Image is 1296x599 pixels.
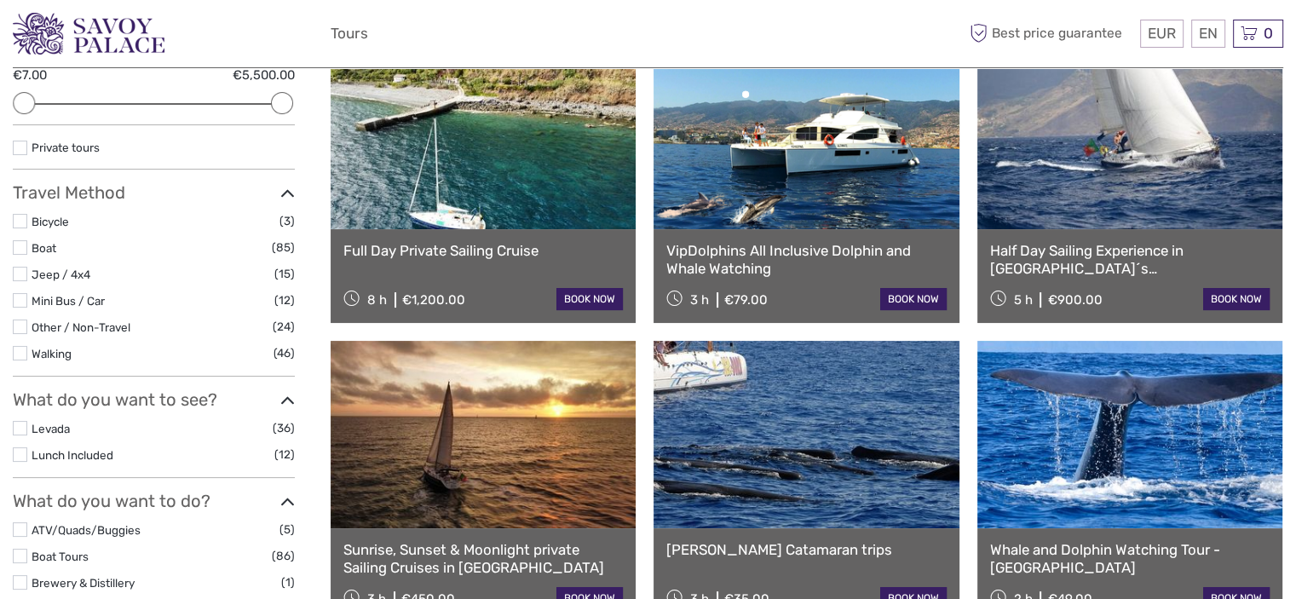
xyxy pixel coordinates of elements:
span: (5) [279,520,295,539]
a: VipDolphins All Inclusive Dolphin and Whale Watching [666,242,946,277]
a: Half Day Sailing Experience in [GEOGRAPHIC_DATA]´s [GEOGRAPHIC_DATA] [990,242,1270,277]
div: EN [1191,20,1225,48]
span: (86) [272,546,295,566]
span: 5 h [1013,292,1032,308]
h3: What do you want to see? [13,389,295,410]
a: Tours [331,21,368,46]
label: €5,500.00 [233,66,295,84]
div: €1,200.00 [402,292,465,308]
a: Boat [32,241,56,255]
span: (12) [274,291,295,310]
a: Whale and Dolphin Watching Tour - [GEOGRAPHIC_DATA] [990,541,1270,576]
span: (15) [274,264,295,284]
h3: What do you want to do? [13,491,295,511]
a: Brewery & Distillery [32,576,135,590]
a: Full Day Private Sailing Cruise [343,242,623,259]
div: €900.00 [1047,292,1102,308]
a: Bicycle [32,215,69,228]
a: ATV/Quads/Buggies [32,523,141,537]
span: 0 [1261,25,1276,42]
span: (85) [272,238,295,257]
a: Mini Bus / Car [32,294,105,308]
p: Chat now [24,30,193,43]
a: [PERSON_NAME] Catamaran trips [666,541,946,558]
a: Levada [32,422,70,435]
a: Sunrise, Sunset & Moonlight private Sailing Cruises in [GEOGRAPHIC_DATA] [343,541,623,576]
a: book now [880,288,947,310]
span: 3 h [690,292,709,308]
a: Other / Non-Travel [32,320,130,334]
span: (12) [274,445,295,464]
span: 8 h [367,292,387,308]
a: Boat Tours [32,550,89,563]
button: Open LiveChat chat widget [196,26,216,47]
label: €7.00 [13,66,47,84]
div: €79.00 [724,292,768,308]
a: book now [556,288,623,310]
a: Walking [32,347,72,360]
a: Private tours [32,141,100,154]
h3: Travel Method [13,182,295,203]
span: (1) [281,573,295,592]
span: EUR [1148,25,1176,42]
span: (36) [273,418,295,438]
a: Jeep / 4x4 [32,268,90,281]
span: (24) [273,317,295,337]
span: Best price guarantee [965,20,1136,48]
span: (3) [279,211,295,231]
a: Lunch Included [32,448,113,462]
a: book now [1203,288,1270,310]
span: (46) [274,343,295,363]
img: 3279-876b4492-ee62-4c61-8ef8-acb0a8f63b96_logo_small.png [13,13,164,55]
